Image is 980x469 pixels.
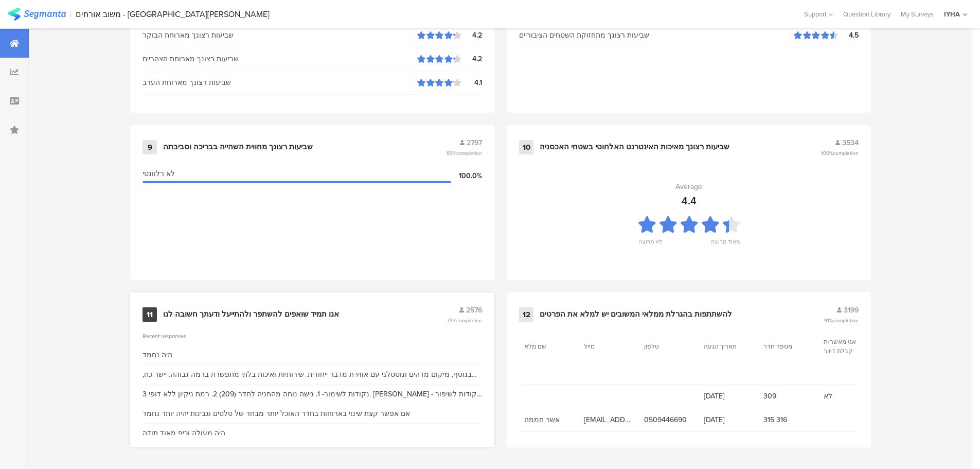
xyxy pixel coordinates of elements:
[833,149,859,157] span: completion
[842,137,859,148] span: 3534
[142,54,417,64] div: שביעות רצונך מארוחת הצהריים
[763,342,810,351] section: מספר חדר
[824,317,859,324] span: 91%
[142,332,482,340] div: Recent responses
[142,408,410,419] div: אם אפשר קצת שינוי בארוחות בחדר האוכל יותר מבחר של סלטים וגבינות יהיה יותר נחמד
[524,414,574,425] span: אשר חממה
[838,9,896,19] a: Question Library
[824,391,873,402] span: לא
[142,369,482,380] div: בנוסף, מיקום מדהים ונוסטלגי עם אווירת מדבר ייחודית. שירותיות ואיכות בלתי מתפשרת ברמה גבוהה. יישר ...
[804,6,833,22] div: Support
[163,142,313,152] div: שביעות רצונך מחווית השהייה בבריכה וסביבתה
[142,77,417,88] div: שביעות רצונך מארוחת הערב
[540,309,732,320] div: להשתתפות בהגרלת ממלאי המשובים יש למלא את הפרטים
[682,193,697,209] div: 4.4
[821,149,859,157] span: 100%
[142,350,172,360] div: היה נחמד
[838,30,859,41] div: 4.5
[711,237,740,252] div: מאוד מרוצה
[8,8,66,21] img: segmanta logo
[142,140,157,154] div: 9
[704,391,753,402] span: [DATE]
[142,428,225,439] div: היה מעולה וכיף מאוד תודה
[704,342,750,351] section: תאריך הגעה
[142,30,417,41] div: שביעות רצונך מארוחת הבוקר
[675,181,702,192] div: Average
[644,414,693,425] span: 0509446690
[142,389,482,399] div: נקודות לשימור- 1. גישה נוחה מהחניה לחדר (209) 2. רמת ניקיון ללא דופי 3. [PERSON_NAME] נקודות לשיפ...
[451,170,482,181] div: 100.0%
[519,30,794,41] div: שביעות רצונך מתחזוקת השטחים הציבוריים
[540,142,729,152] div: שביעות רצונך מאיכות האינטרנט האלחוטי בשטחי האכסניה
[824,337,870,356] section: אני מאשר/ת קבלת דיוור
[584,414,633,425] span: [EMAIL_ADDRESS][DOMAIN_NAME]
[461,30,482,41] div: 4.2
[524,342,571,351] section: שם מלא
[833,317,859,324] span: completion
[638,237,662,252] div: לא מרוצה
[447,149,482,157] span: 89%
[70,8,72,20] div: |
[704,414,753,425] span: [DATE]
[644,342,690,351] section: טלפון
[461,77,482,88] div: 4.1
[944,9,960,19] div: IYHA
[76,9,270,19] div: משוב אורחים - [GEOGRAPHIC_DATA][PERSON_NAME]
[896,9,939,19] a: My Surveys
[461,54,482,64] div: 4.2
[467,137,482,148] span: 2797
[584,342,630,351] section: מייל
[763,391,813,402] span: 309
[763,414,813,425] span: 315 316
[844,305,859,316] span: 3199
[447,317,482,324] span: 73%
[142,307,157,322] div: 11
[466,305,482,316] span: 2576
[519,140,533,154] div: 10
[163,309,339,320] div: אנו תמיד שואפים להשתפר ולהתייעל ודעתך חשובה לנו
[519,307,533,322] div: 12
[456,149,482,157] span: completion
[142,168,175,179] span: לא רלוונטי
[456,317,482,324] span: completion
